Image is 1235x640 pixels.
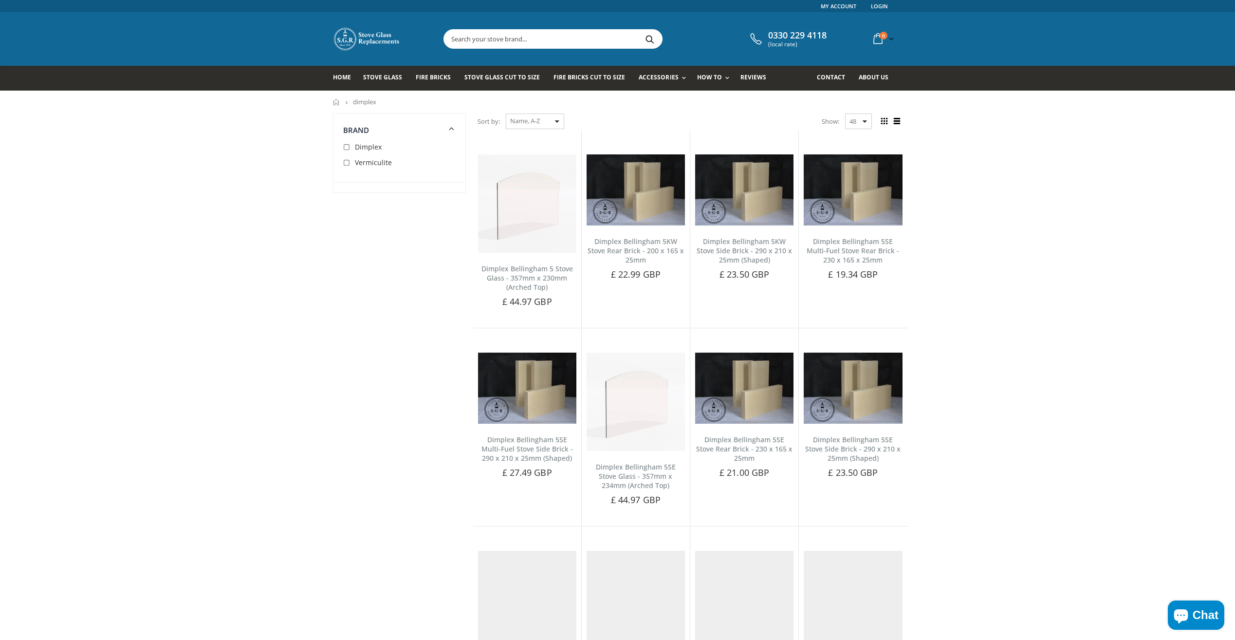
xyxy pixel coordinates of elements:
[697,237,792,264] a: Dimplex Bellingham 5KW Stove Side Brick - 290 x 210 x 25mm (Shaped)
[333,73,351,81] span: Home
[740,73,766,81] span: Reviews
[333,99,340,105] a: Home
[879,116,890,127] span: Grid view
[880,32,887,39] span: 0
[639,30,661,48] button: Search
[481,435,573,463] a: Dimplex Bellingham 5SE Multi-Fuel Stove Side Brick - 290 x 210 x 25mm (Shaped)
[695,154,793,226] img: Aarrow Ecoburn side fire brick (set of 2)
[343,125,369,135] span: Brand
[696,435,793,463] a: Dimplex Bellingham 5SE Stove Rear Brick - 230 x 165 x 25mm
[588,237,684,264] a: Dimplex Bellingham 5KW Stove Rear Brick - 200 x 165 x 25mm
[353,97,376,106] span: dimplex
[611,268,661,280] span: £ 22.99 GBP
[444,30,771,48] input: Search your stove brand...
[748,30,827,48] a: 0330 229 4118 (local rate)
[805,435,901,463] a: Dimplex Bellingham 5SE Stove Side Brick - 290 x 210 x 25mm (Shaped)
[740,66,774,91] a: Reviews
[464,73,540,81] span: Stove Glass Cut To Size
[587,353,685,451] img: Dimplex Bellingham 5SE Stove Glass
[587,154,685,226] img: Aarrow Ecoburn side fire brick (set of 2)
[804,353,902,424] img: Aarrow Ecoburn side fire brick (set of 2)
[464,66,547,91] a: Stove Glass Cut To Size
[719,467,769,478] span: £ 21.00 GBP
[828,467,878,478] span: £ 23.50 GBP
[828,268,878,280] span: £ 19.34 GBP
[363,66,409,91] a: Stove Glass
[822,113,839,129] span: Show:
[1165,601,1227,632] inbox-online-store-chat: Shopify online store chat
[355,142,382,151] span: Dimplex
[333,27,401,51] img: Stove Glass Replacement
[817,73,845,81] span: Contact
[697,66,734,91] a: How To
[804,154,902,226] img: Dimplex Bellingham 5SE Multi-Fuel Stove Rear Brick
[807,237,899,264] a: Dimplex Bellingham 5SE Multi-Fuel Stove Rear Brick - 230 x 165 x 25mm
[502,296,552,307] span: £ 44.97 GBP
[553,73,625,81] span: Fire Bricks Cut To Size
[478,113,500,130] span: Sort by:
[611,494,661,506] span: £ 44.97 GBP
[416,73,451,81] span: Fire Bricks
[869,29,896,48] a: 0
[768,30,827,41] span: 0330 229 4118
[363,73,402,81] span: Stove Glass
[553,66,632,91] a: Fire Bricks Cut To Size
[859,66,896,91] a: About us
[697,73,722,81] span: How To
[695,353,793,424] img: Aarrow Ecoburn side fire brick (set of 2)
[892,116,903,127] span: List view
[416,66,458,91] a: Fire Bricks
[768,41,827,48] span: (local rate)
[817,66,852,91] a: Contact
[355,158,392,167] span: Vermiculite
[639,73,678,81] span: Accessories
[719,268,769,280] span: £ 23.50 GBP
[481,264,573,292] a: Dimplex Bellingham 5 Stove Glass - 357mm x 230mm (Arched Top)
[859,73,888,81] span: About us
[639,66,690,91] a: Accessories
[333,66,358,91] a: Home
[596,462,676,490] a: Dimplex Bellingham 5SE Stove Glass - 357mm x 234mm (Arched Top)
[478,353,576,424] img: Dimplex Bellingham 5SE Multi-Fuel Stove Side Brick
[502,467,552,478] span: £ 27.49 GBP
[478,154,576,253] img: Dimplex Bellingham 5 Stove Glass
